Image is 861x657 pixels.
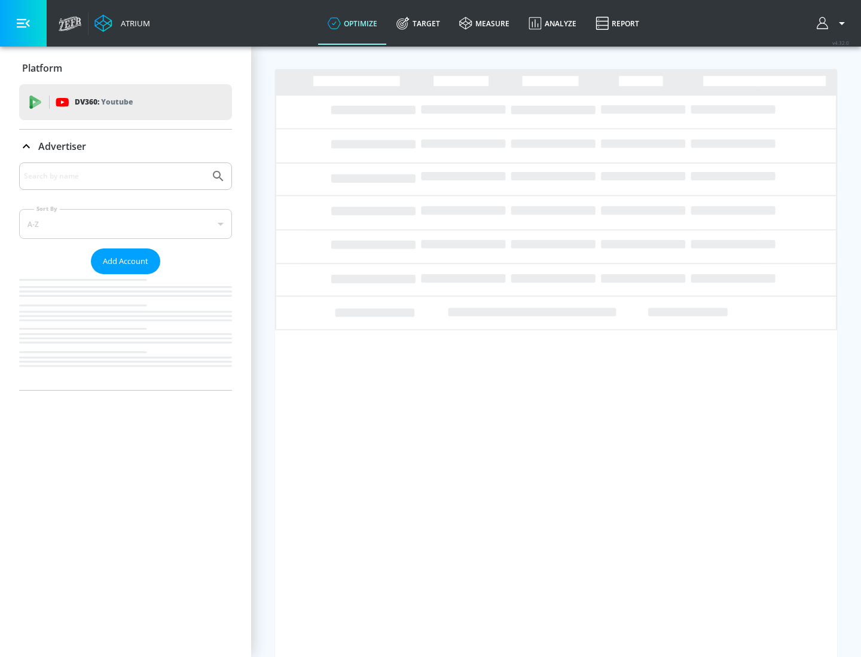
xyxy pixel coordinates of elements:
div: Platform [19,51,232,85]
p: Youtube [101,96,133,108]
input: Search by name [24,168,205,184]
nav: list of Advertiser [19,274,232,390]
div: Advertiser [19,130,232,163]
div: A-Z [19,209,232,239]
button: Add Account [91,248,160,274]
p: DV360: [75,96,133,109]
span: v 4.32.0 [832,39,849,46]
a: measure [450,2,519,45]
p: Platform [22,62,62,75]
a: Analyze [519,2,586,45]
a: Target [387,2,450,45]
div: Advertiser [19,162,232,390]
a: Report [586,2,649,45]
label: Sort By [34,205,60,213]
div: Atrium [116,18,150,29]
div: DV360: Youtube [19,84,232,120]
p: Advertiser [38,140,86,153]
a: optimize [318,2,387,45]
a: Atrium [94,14,150,32]
span: Add Account [103,254,148,268]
